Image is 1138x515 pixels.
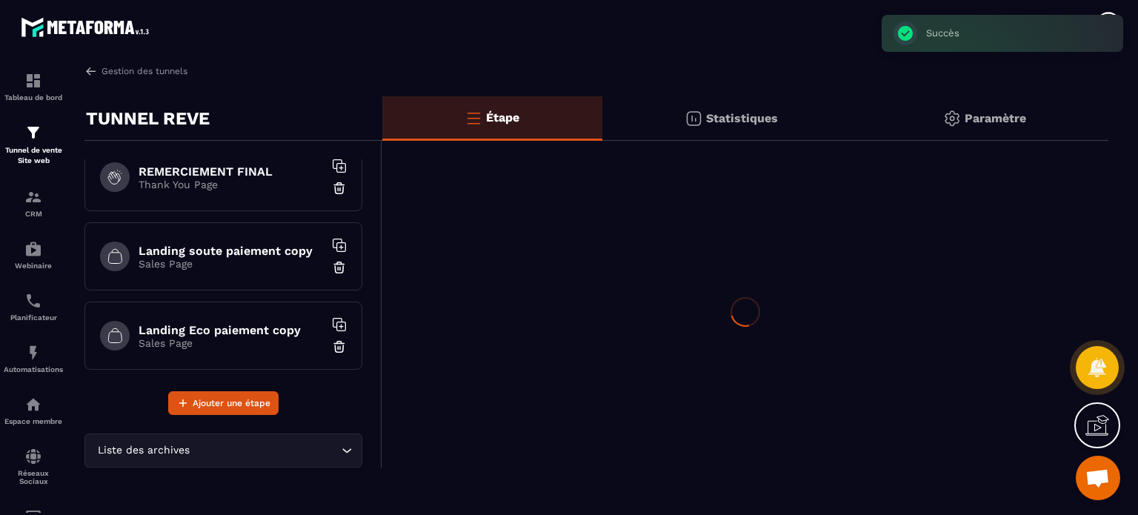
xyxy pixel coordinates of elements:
span: Ajouter une étape [193,396,270,411]
p: Sales Page [139,258,324,270]
img: automations [24,240,42,258]
a: Gestion des tunnels [84,64,187,78]
p: Tunnel de vente Site web [4,145,63,166]
img: automations [24,344,42,362]
p: Webinaire [4,262,63,270]
p: Réseaux Sociaux [4,469,63,485]
a: formationformationTunnel de vente Site web [4,113,63,177]
img: trash [332,181,347,196]
div: Ouvrir le chat [1076,456,1120,500]
p: Étape [486,110,519,124]
img: social-network [24,448,42,465]
a: automationsautomationsAutomatisations [4,333,63,385]
span: Liste des archives [94,442,193,459]
p: Tableau de bord [4,93,63,102]
a: automationsautomationsEspace membre [4,385,63,436]
h6: Landing Eco paiement copy [139,323,324,337]
img: arrow [84,64,98,78]
div: Search for option [84,433,362,468]
p: Paramètre [965,111,1026,125]
a: schedulerschedulerPlanificateur [4,281,63,333]
img: formation [24,188,42,206]
p: CRM [4,210,63,218]
p: Automatisations [4,365,63,373]
input: Search for option [193,442,338,459]
img: stats.20deebd0.svg [685,110,702,127]
p: Espace membre [4,417,63,425]
p: Planificateur [4,313,63,322]
p: Statistiques [706,111,778,125]
img: bars-o.4a397970.svg [465,109,482,127]
h6: REMERCIEMENT FINAL [139,165,324,179]
h6: Landing soute paiement copy [139,244,324,258]
a: formationformationTableau de bord [4,61,63,113]
img: trash [332,260,347,275]
img: automations [24,396,42,413]
img: formation [24,124,42,142]
a: formationformationCRM [4,177,63,229]
img: scheduler [24,292,42,310]
p: Sales Page [139,337,324,349]
img: logo [21,13,154,41]
img: trash [332,339,347,354]
button: Ajouter une étape [168,391,279,415]
p: Thank You Page [139,179,324,190]
p: TUNNEL REVE [86,104,210,133]
a: social-networksocial-networkRéseaux Sociaux [4,436,63,496]
img: setting-gr.5f69749f.svg [943,110,961,127]
img: formation [24,72,42,90]
a: automationsautomationsWebinaire [4,229,63,281]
